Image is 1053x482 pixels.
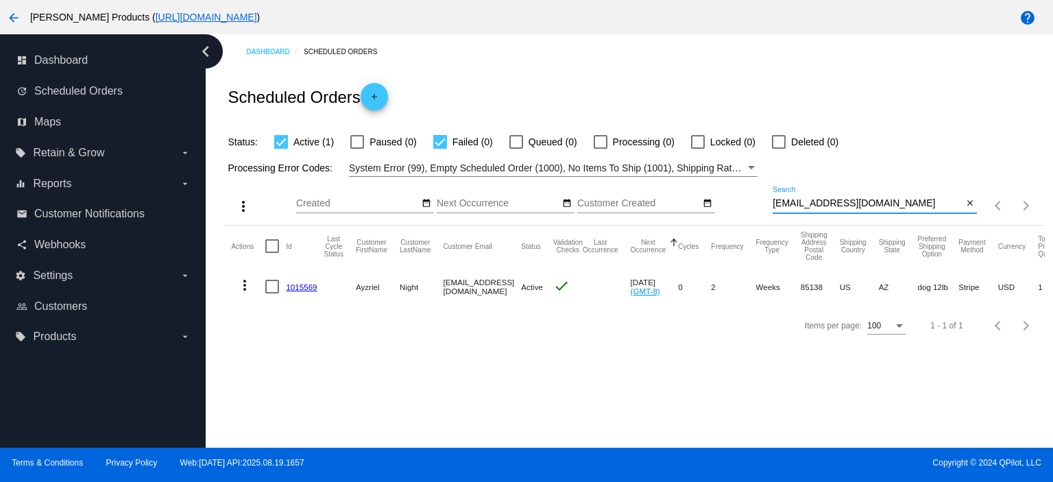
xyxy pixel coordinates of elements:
i: arrow_drop_down [180,147,191,158]
i: map [16,117,27,128]
mat-cell: 0 [678,267,711,306]
h2: Scheduled Orders [228,83,387,110]
input: Search [773,198,963,209]
mat-select: Filter by Processing Error Codes [349,160,758,177]
mat-icon: help [1019,10,1036,26]
span: Paused (0) [370,134,416,150]
button: Change sorting for Status [521,242,540,250]
input: Created [296,198,420,209]
mat-icon: close [965,198,975,209]
mat-cell: [DATE] [631,267,679,306]
mat-cell: [EMAIL_ADDRESS][DOMAIN_NAME] [444,267,522,306]
button: Next page [1013,312,1040,339]
span: Settings [33,269,73,282]
a: Scheduled Orders [304,41,389,62]
mat-cell: dog 12lb [918,267,959,306]
i: people_outline [16,301,27,312]
button: Change sorting for LastProcessingCycleId [324,235,343,258]
span: Retain & Grow [33,147,104,159]
a: Web:[DATE] API:2025.08.19.1657 [180,458,304,468]
input: Customer Created [577,198,701,209]
button: Change sorting for LastOccurrenceUtc [583,239,618,254]
span: Processing Error Codes: [228,162,332,173]
span: Locked (0) [710,134,755,150]
a: Privacy Policy [106,458,158,468]
span: Products [33,330,76,343]
span: Queued (0) [529,134,577,150]
button: Change sorting for FrequencyType [756,239,788,254]
span: Deleted (0) [791,134,838,150]
a: (GMT-8) [631,287,660,296]
mat-cell: Weeks [756,267,801,306]
span: Failed (0) [452,134,493,150]
span: Processing (0) [613,134,675,150]
span: Maps [34,116,61,128]
a: update Scheduled Orders [16,80,191,102]
button: Clear [963,197,977,211]
a: Dashboard [246,41,304,62]
i: email [16,208,27,219]
i: arrow_drop_down [180,270,191,281]
span: Reports [33,178,71,190]
a: email Customer Notifications [16,203,191,225]
mat-cell: US [840,267,879,306]
button: Change sorting for NextOccurrenceUtc [631,239,666,254]
span: Scheduled Orders [34,85,123,97]
span: Active (1) [293,134,334,150]
mat-cell: Stripe [958,267,997,306]
mat-icon: date_range [703,198,712,209]
span: [PERSON_NAME] Products ( ) [30,12,260,23]
mat-cell: USD [998,267,1039,306]
mat-cell: 85138 [801,267,840,306]
mat-header-cell: Validation Checks [553,226,583,267]
a: Terms & Conditions [12,458,83,468]
span: Dashboard [34,54,88,67]
span: Copyright © 2024 QPilot, LLC [538,458,1041,468]
span: Customer Notifications [34,208,145,220]
mat-cell: AZ [879,267,918,306]
i: update [16,86,27,97]
button: Previous page [985,312,1013,339]
span: Active [521,282,543,291]
button: Change sorting for CustomerFirstName [356,239,387,254]
button: Previous page [985,192,1013,219]
div: Items per page: [805,321,862,330]
button: Change sorting for ShippingCountry [840,239,867,254]
input: Next Occurrence [437,198,560,209]
button: Change sorting for CustomerLastName [400,239,431,254]
i: equalizer [15,178,26,189]
span: Webhooks [34,239,86,251]
button: Change sorting for PaymentMethod.Type [958,239,985,254]
button: Change sorting for Id [286,242,291,250]
a: map Maps [16,111,191,133]
i: arrow_drop_down [180,331,191,342]
mat-icon: more_vert [237,277,253,293]
i: settings [15,270,26,281]
a: share Webhooks [16,234,191,256]
div: 1 - 1 of 1 [930,321,963,330]
i: local_offer [15,331,26,342]
i: chevron_left [195,40,217,62]
button: Change sorting for ShippingState [879,239,906,254]
mat-icon: date_range [422,198,431,209]
span: Status: [228,136,258,147]
button: Change sorting for PreferredShippingOption [918,235,947,258]
i: dashboard [16,55,27,66]
mat-select: Items per page: [867,322,906,331]
mat-icon: add [366,92,383,108]
button: Change sorting for Cycles [678,242,699,250]
a: dashboard Dashboard [16,49,191,71]
i: local_offer [15,147,26,158]
mat-cell: Ayzriel [356,267,400,306]
a: people_outline Customers [16,296,191,317]
i: share [16,239,27,250]
a: 1015569 [286,282,317,291]
button: Change sorting for Frequency [711,242,743,250]
span: 100 [867,321,881,330]
mat-header-cell: Actions [231,226,265,267]
span: Customers [34,300,87,313]
button: Change sorting for CurrencyIso [998,242,1026,250]
a: [URL][DOMAIN_NAME] [156,12,257,23]
mat-icon: check [553,278,570,294]
mat-cell: Night [400,267,444,306]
